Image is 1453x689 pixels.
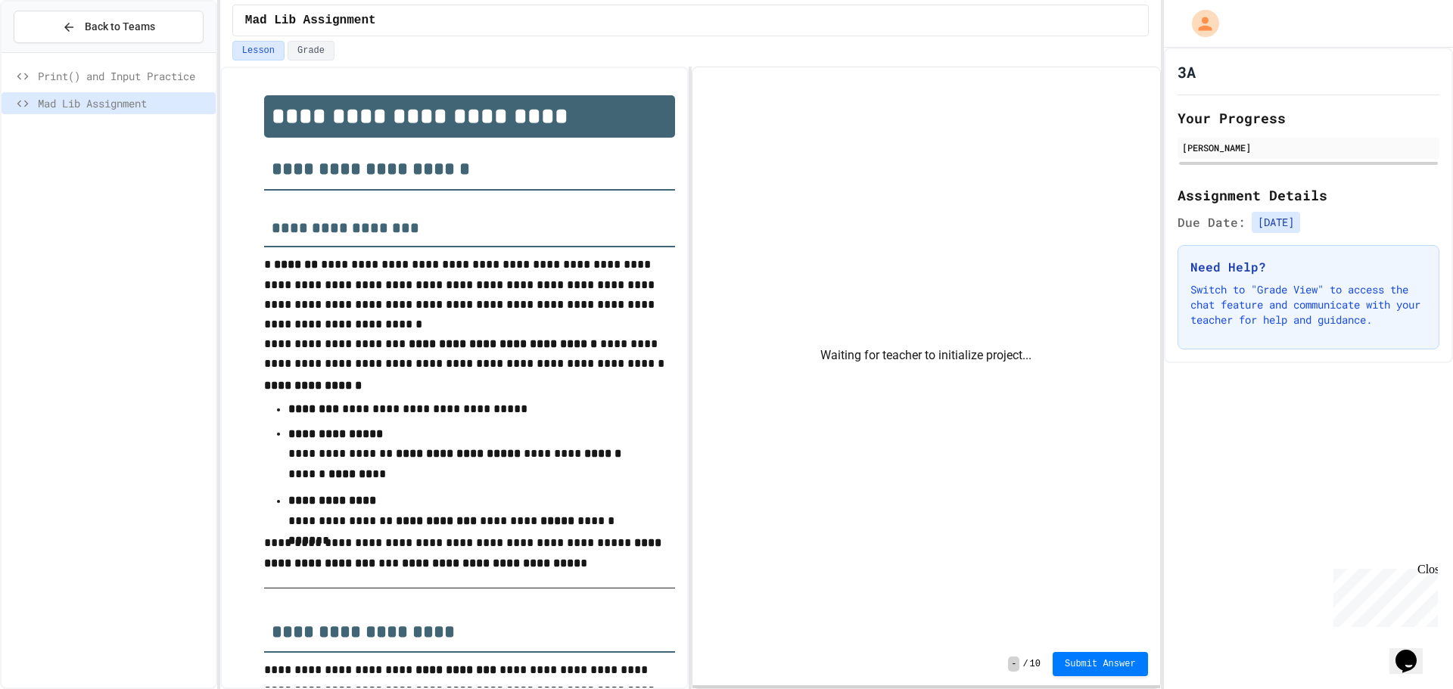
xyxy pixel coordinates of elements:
[232,41,285,61] button: Lesson
[1178,61,1196,82] h1: 3A
[245,11,376,29] span: Mad Lib Assignment
[288,41,334,61] button: Grade
[1327,563,1438,627] iframe: chat widget
[1178,185,1439,206] h2: Assignment Details
[1182,141,1435,154] div: [PERSON_NAME]
[1022,658,1028,670] span: /
[1053,652,1148,676] button: Submit Answer
[1008,656,1019,672] span: -
[85,19,155,35] span: Back to Teams
[1178,107,1439,129] h2: Your Progress
[1389,628,1438,674] iframe: chat widget
[38,95,210,111] span: Mad Lib Assignment
[1178,213,1246,231] span: Due Date:
[1190,258,1427,276] h3: Need Help?
[6,6,104,96] div: Chat with us now!Close
[1065,658,1136,670] span: Submit Answer
[38,68,210,84] span: Print() and Input Practice
[1190,282,1427,327] p: Switch to "Grade View" to access the chat feature and communicate with your teacher for help and ...
[692,67,1159,643] div: Waiting for teacher to initialize project...
[14,11,204,43] button: Back to Teams
[1030,658,1041,670] span: 10
[1252,212,1300,233] span: [DATE]
[1176,6,1223,41] div: My Account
